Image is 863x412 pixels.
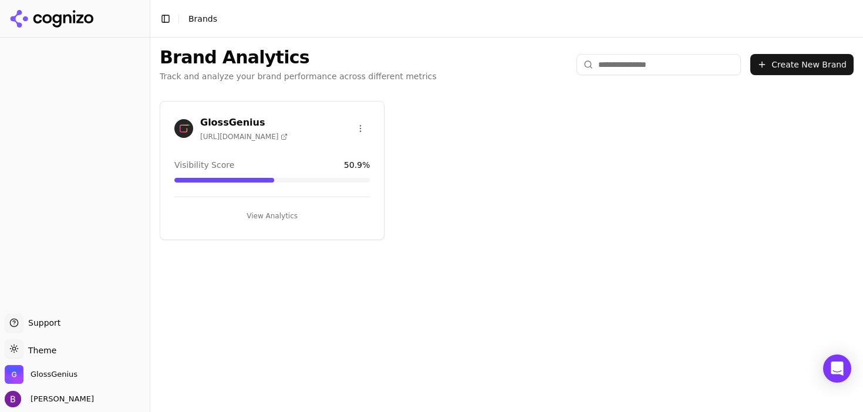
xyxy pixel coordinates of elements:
button: Open user button [5,391,94,407]
h1: Brand Analytics [160,47,437,68]
span: Brands [188,14,217,23]
button: View Analytics [174,207,370,225]
img: Bruce Hogan [5,391,21,407]
h3: GlossGenius [200,116,288,130]
span: GlossGenius [31,369,77,380]
span: Support [23,317,60,329]
span: Theme [23,346,56,355]
button: Create New Brand [750,54,854,75]
span: 50.9 % [344,159,370,171]
img: GlossGenius [5,365,23,384]
span: [PERSON_NAME] [26,394,94,404]
div: Open Intercom Messenger [823,354,851,383]
p: Track and analyze your brand performance across different metrics [160,70,437,82]
span: Visibility Score [174,159,234,171]
span: [URL][DOMAIN_NAME] [200,132,288,141]
img: GlossGenius [174,119,193,138]
nav: breadcrumb [188,13,217,25]
button: Open organization switcher [5,365,77,384]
